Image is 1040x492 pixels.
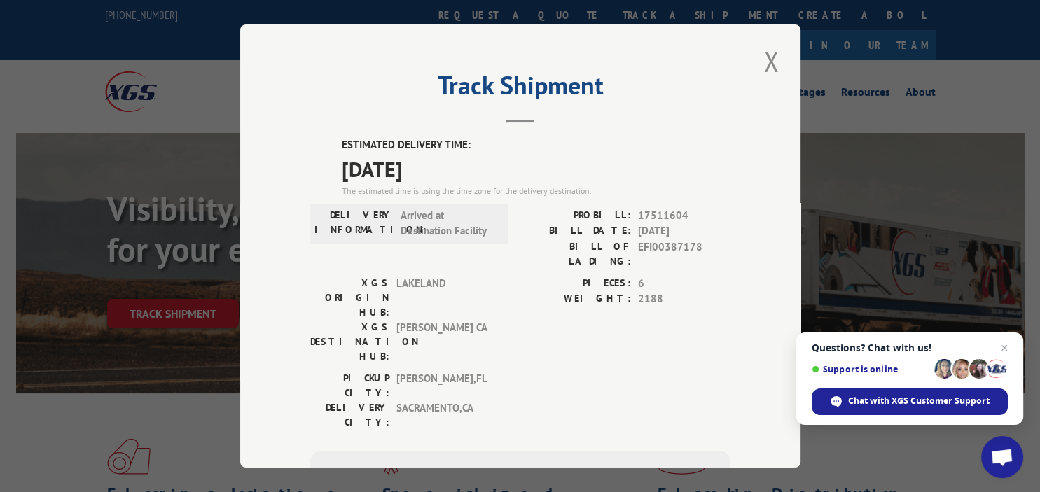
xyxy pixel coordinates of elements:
label: DELIVERY CITY: [310,400,389,430]
label: XGS ORIGIN HUB: [310,276,389,320]
span: 2188 [638,291,730,307]
a: Open chat [981,436,1023,478]
span: [DATE] [342,153,730,185]
span: Chat with XGS Customer Support [848,395,990,407]
span: 17511604 [638,208,730,224]
label: ESTIMATED DELIVERY TIME: [342,137,730,153]
label: PICKUP CITY: [310,371,389,400]
label: PROBILL: [520,208,631,224]
button: Close modal [759,42,783,80]
span: SACRAMENTO , CA [396,400,491,430]
div: The estimated time is using the time zone for the delivery destination. [342,185,730,197]
span: [PERSON_NAME] , FL [396,371,491,400]
span: Questions? Chat with us! [812,342,1008,353]
span: Arrived at Destination Facility [401,208,495,239]
span: LAKELAND [396,276,491,320]
span: Support is online [812,364,929,374]
span: EFI00387178 [638,239,730,269]
span: 6 [638,276,730,292]
label: PIECES: [520,276,631,292]
span: Chat with XGS Customer Support [812,388,1008,415]
label: XGS DESTINATION HUB: [310,320,389,364]
label: BILL DATE: [520,223,631,239]
span: [PERSON_NAME] CA [396,320,491,364]
span: [DATE] [638,223,730,239]
label: DELIVERY INFORMATION: [314,208,394,239]
label: WEIGHT: [520,291,631,307]
h2: Track Shipment [310,76,730,102]
label: BILL OF LADING: [520,239,631,269]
